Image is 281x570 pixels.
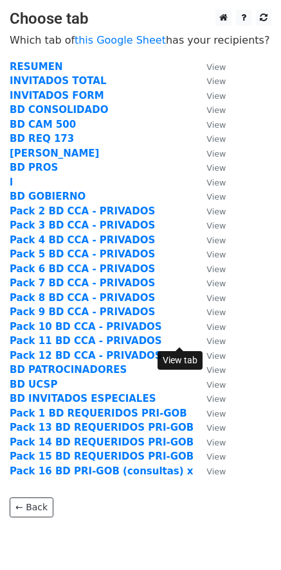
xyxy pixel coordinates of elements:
[10,292,155,304] a: Pack 8 BD CCA - PRIVADOS
[10,350,162,361] a: Pack 12 BD CCA - PRIVADOS
[206,365,226,375] small: View
[75,34,166,46] a: this Google Sheet
[10,263,155,275] a: Pack 6 BD CCA - PRIVADOS
[10,277,155,289] a: Pack 7 BD CCA - PRIVADOS
[10,451,194,462] a: Pack 15 BD REQUERIDOS PRI-GOB
[194,408,226,419] a: View
[10,205,155,217] strong: Pack 2 BD CCA - PRIVADOS
[10,422,194,433] a: Pack 13 BD REQUERIDOS PRI-GOB
[206,336,226,346] small: View
[206,221,226,230] small: View
[10,148,99,159] a: [PERSON_NAME]
[194,335,226,347] a: View
[10,162,58,173] a: BD PROS
[10,90,104,101] a: INVITADOS FORM
[10,465,194,477] a: Pack 16 BD PRI-GOB (consultas) x
[10,393,156,404] a: BD INVITADOS ESPECIALES
[10,33,271,47] p: Which tab of has your recipients?
[206,178,226,187] small: View
[194,451,226,462] a: View
[10,379,57,390] a: BD UCSP
[194,292,226,304] a: View
[10,234,155,246] a: Pack 4 BD CCA - PRIVADOS
[194,205,226,217] a: View
[10,248,155,260] a: Pack 5 BD CCA - PRIVADOS
[194,148,226,159] a: View
[206,438,226,447] small: View
[194,177,226,188] a: View
[206,423,226,433] small: View
[194,234,226,246] a: View
[10,364,127,376] a: BD PATROCINADORES
[194,350,226,361] a: View
[10,335,162,347] a: Pack 11 BD CCA - PRIVADOS
[206,163,226,173] small: View
[194,321,226,332] a: View
[194,61,226,73] a: View
[206,207,226,216] small: View
[10,61,63,73] strong: RESUMEN
[10,191,86,202] a: BD GOBIERNO
[10,497,53,517] a: ← Back
[10,436,194,448] a: Pack 14 BD REQUERIDOS PRI-GOB
[206,307,226,317] small: View
[206,380,226,390] small: View
[10,408,187,419] a: Pack 1 BD REQUERIDOS PRI-GOB
[10,119,76,130] strong: BD CAM 500
[194,436,226,448] a: View
[206,394,226,404] small: View
[194,191,226,202] a: View
[206,76,226,86] small: View
[194,104,226,116] a: View
[194,379,226,390] a: View
[10,177,13,188] a: l
[194,306,226,318] a: View
[10,75,106,87] a: INVITADOS TOTAL
[206,91,226,101] small: View
[194,90,226,101] a: View
[10,133,74,144] a: BD REQ 173
[206,105,226,115] small: View
[206,62,226,72] small: View
[206,149,226,159] small: View
[10,220,155,231] a: Pack 3 BD CCA - PRIVADOS
[206,192,226,202] small: View
[206,293,226,303] small: View
[206,134,226,144] small: View
[206,467,226,476] small: View
[194,465,226,477] a: View
[194,422,226,433] a: View
[10,10,271,28] h3: Choose tab
[194,75,226,87] a: View
[206,279,226,288] small: View
[10,321,162,332] a: Pack 10 BD CCA - PRIVADOS
[206,120,226,130] small: View
[10,104,108,116] a: BD CONSOLIDADO
[194,277,226,289] a: View
[10,306,155,318] a: Pack 9 BD CCA - PRIVADOS
[194,220,226,231] a: View
[194,248,226,260] a: View
[206,322,226,332] small: View
[194,364,226,376] a: View
[194,162,226,173] a: View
